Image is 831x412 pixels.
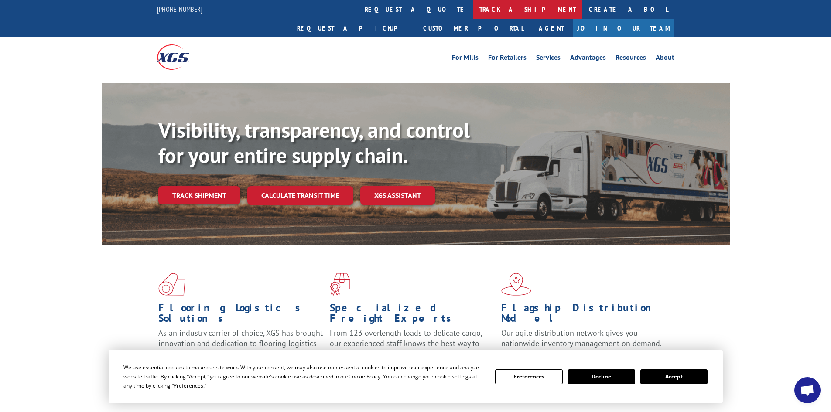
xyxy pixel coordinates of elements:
[330,328,495,367] p: From 123 overlength loads to delicate cargo, our experienced staff knows the best way to move you...
[158,303,323,328] h1: Flooring Logistics Solutions
[330,273,350,296] img: xgs-icon-focused-on-flooring-red
[794,377,821,403] a: Open chat
[501,328,662,348] span: Our agile distribution network gives you nationwide inventory management on demand.
[488,54,527,64] a: For Retailers
[536,54,561,64] a: Services
[157,5,202,14] a: [PHONE_NUMBER]
[123,363,485,390] div: We use essential cookies to make our site work. With your consent, we may also use non-essential ...
[109,350,723,403] div: Cookie Consent Prompt
[247,186,353,205] a: Calculate transit time
[174,382,203,389] span: Preferences
[158,186,240,204] a: Track shipment
[656,54,674,64] a: About
[501,273,531,296] img: xgs-icon-flagship-distribution-model-red
[640,369,708,384] button: Accept
[616,54,646,64] a: Resources
[291,19,417,37] a: Request a pickup
[417,19,530,37] a: Customer Portal
[330,303,495,328] h1: Specialized Freight Experts
[349,373,380,380] span: Cookie Policy
[530,19,573,37] a: Agent
[360,186,435,205] a: XGS ASSISTANT
[501,303,666,328] h1: Flagship Distribution Model
[452,54,479,64] a: For Mills
[158,328,323,359] span: As an industry carrier of choice, XGS has brought innovation and dedication to flooring logistics...
[568,369,635,384] button: Decline
[573,19,674,37] a: Join Our Team
[158,116,470,169] b: Visibility, transparency, and control for your entire supply chain.
[495,369,562,384] button: Preferences
[570,54,606,64] a: Advantages
[158,273,185,296] img: xgs-icon-total-supply-chain-intelligence-red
